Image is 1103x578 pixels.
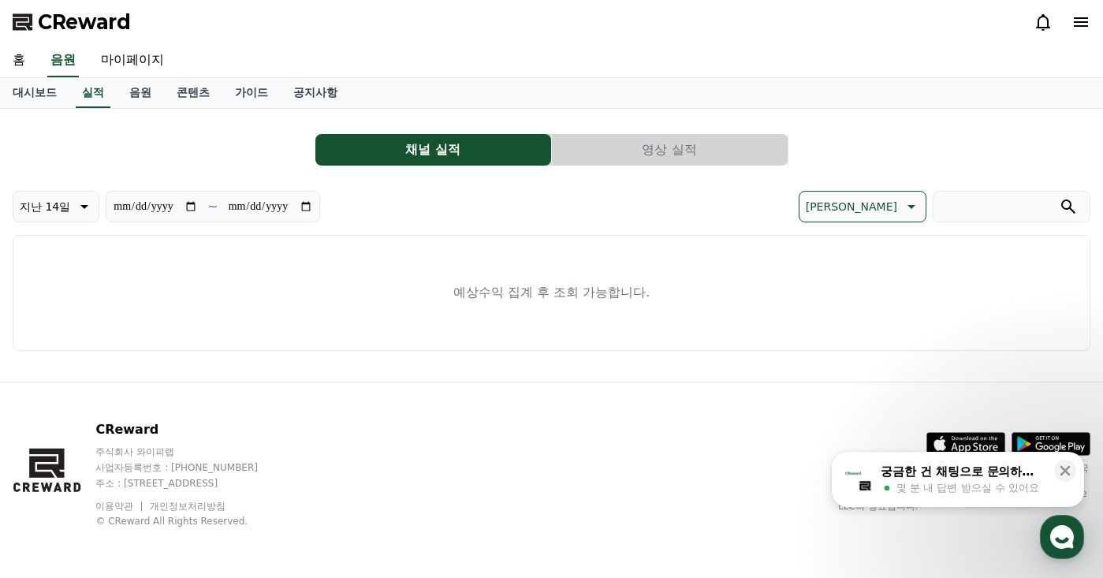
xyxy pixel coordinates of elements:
a: 음원 [117,78,164,108]
p: 주소 : [STREET_ADDRESS] [95,477,288,490]
a: 마이페이지 [88,44,177,77]
p: ~ [207,197,218,216]
a: CReward [13,9,131,35]
p: 지난 14일 [20,196,70,218]
a: 가이드 [222,78,281,108]
a: 실적 [76,78,110,108]
a: 영상 실적 [552,134,788,166]
p: [PERSON_NAME] [806,196,897,218]
a: 채널 실적 [315,134,552,166]
a: 이용약관 [95,501,145,512]
a: 음원 [47,44,79,77]
button: 영상 실적 [552,134,788,166]
a: 콘텐츠 [164,78,222,108]
span: CReward [38,9,131,35]
button: [PERSON_NAME] [799,191,926,222]
button: 지난 14일 [13,191,99,222]
p: 사업자등록번호 : [PHONE_NUMBER] [95,461,288,474]
p: © CReward All Rights Reserved. [95,515,288,528]
a: 개인정보처리방침 [150,501,225,512]
a: 공지사항 [281,78,350,108]
button: 채널 실적 [315,134,551,166]
p: CReward [95,420,288,439]
p: 예상수익 집계 후 조회 가능합니다. [453,283,650,302]
p: 주식회사 와이피랩 [95,446,288,458]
